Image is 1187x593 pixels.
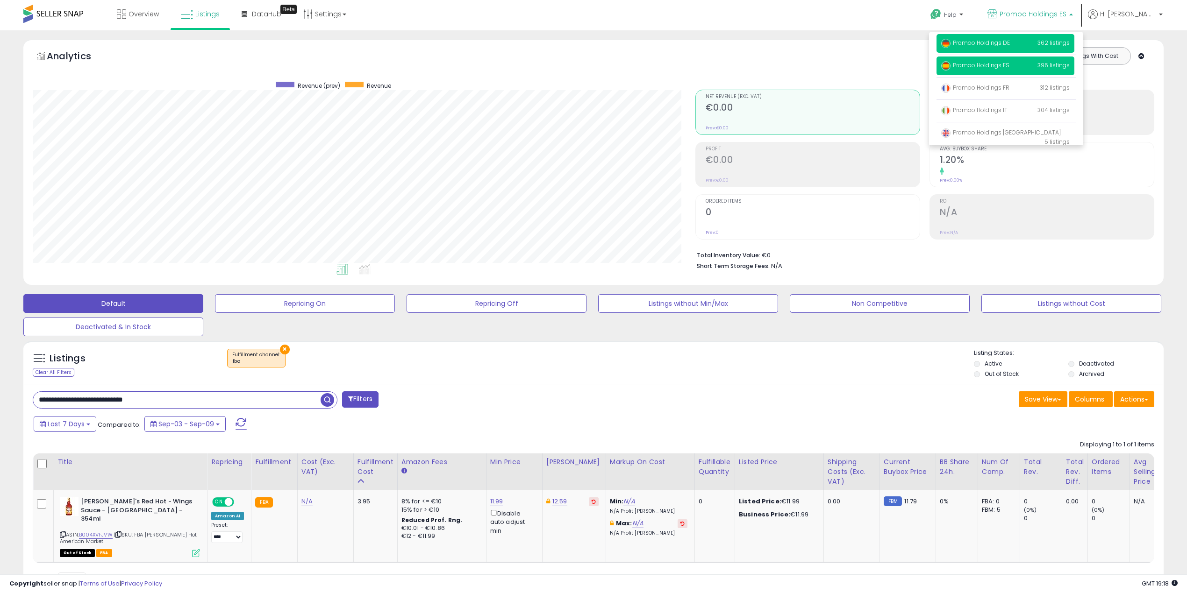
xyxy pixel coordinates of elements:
a: B004XVFJVW [79,531,113,539]
b: [PERSON_NAME]'s Red Hot - Wings Sauce - [GEOGRAPHIC_DATA] - 354ml [81,497,194,526]
img: france.png [941,84,951,93]
div: seller snap | | [9,579,162,588]
div: Current Buybox Price [884,457,932,477]
div: Cost (Exc. VAT) [301,457,350,477]
button: Listings With Cost [1058,50,1128,62]
a: Help [923,1,972,30]
img: spain.png [941,61,951,71]
div: 0 [1024,514,1062,522]
div: Amazon AI [211,512,244,520]
label: Deactivated [1079,360,1114,367]
strong: Copyright [9,579,43,588]
a: Hi [PERSON_NAME] [1088,9,1163,30]
span: Promoo Holdings [GEOGRAPHIC_DATA] [941,128,1061,136]
small: Prev: 0.00% [940,177,962,183]
span: All listings that are currently out of stock and unavailable for purchase on Amazon [60,549,95,557]
div: €11.99 [739,510,816,519]
small: Amazon Fees. [401,467,407,475]
h2: 0 [706,207,920,219]
span: Profit [706,147,920,152]
div: Disable auto adjust min [490,508,535,535]
div: Shipping Costs (Exc. VAT) [828,457,876,487]
span: Hi [PERSON_NAME] [1100,9,1156,19]
div: 15% for > €10 [401,506,479,514]
button: Non Competitive [790,294,970,313]
span: Promoo Holdings FR [941,84,1009,92]
div: Preset: [211,522,244,543]
div: Min Price [490,457,538,467]
button: Columns [1069,391,1113,407]
small: (0%) [1092,506,1105,514]
small: (0%) [1024,506,1037,514]
div: 0 [1024,497,1062,506]
span: | SKU: FBA [PERSON_NAME] Hot American Market [60,531,197,545]
b: Business Price: [739,510,790,519]
div: Total Rev. [1024,457,1058,477]
div: 8% for <= €10 [401,497,479,506]
span: Promoo Holdings ES [941,61,1009,69]
span: 5 listings [1044,138,1070,146]
button: Repricing Off [407,294,586,313]
div: 0 [1092,514,1130,522]
div: Ordered Items [1092,457,1126,477]
div: Clear All Filters [33,368,74,377]
span: Net Revenue (Exc. VAT) [706,94,920,99]
span: Sep-03 - Sep-09 [158,419,214,429]
span: Avg. Buybox Share [940,147,1154,152]
button: Sep-03 - Sep-09 [144,416,226,432]
label: Active [985,360,1002,367]
a: N/A [623,497,635,506]
img: uk.png [941,128,951,138]
span: Ordered Items [706,199,920,204]
div: Total Rev. Diff. [1066,457,1084,487]
img: 31fCboCpJ1L._SL40_.jpg [60,497,79,516]
b: Listed Price: [739,497,781,506]
h5: Listings [50,352,86,365]
button: Default [23,294,203,313]
div: 3.95 [358,497,390,506]
span: 362 listings [1037,39,1070,47]
a: N/A [632,519,644,528]
div: ASIN: [60,497,200,556]
div: 0.00 [1066,497,1080,506]
span: Promoo Holdings ES [1000,9,1066,19]
span: 312 listings [1040,84,1070,92]
a: 11.99 [490,497,503,506]
button: Repricing On [215,294,395,313]
div: €10.01 - €10.86 [401,524,479,532]
p: N/A Profit [PERSON_NAME] [610,530,687,537]
span: Overview [129,9,159,19]
h2: 1.20% [940,155,1154,167]
div: 0 [699,497,728,506]
small: Prev: 0 [706,230,719,235]
div: Fulfillment [255,457,293,467]
a: Terms of Use [80,579,120,588]
span: Revenue (prev) [298,82,340,90]
span: OFF [233,498,248,506]
small: Prev: €0.00 [706,125,729,131]
b: Min: [610,497,624,506]
div: Title [57,457,203,467]
p: Listing States: [974,349,1164,358]
label: Archived [1079,370,1104,378]
i: Get Help [930,8,942,20]
span: Fulfillment channel : [232,351,280,365]
div: Avg Selling Price [1134,457,1168,487]
span: Promoo Holdings DE [941,39,1010,47]
div: [PERSON_NAME] [546,457,602,467]
span: 2025-09-17 19:18 GMT [1142,579,1178,588]
b: Max: [616,519,632,528]
b: Short Term Storage Fees: [697,262,770,270]
div: Markup on Cost [610,457,691,467]
div: BB Share 24h. [940,457,974,477]
span: DataHub [252,9,281,19]
span: ON [213,498,225,506]
h2: €0.00 [706,102,920,115]
th: The percentage added to the cost of goods (COGS) that forms the calculator for Min & Max prices. [606,453,694,490]
button: Actions [1114,391,1154,407]
span: 396 listings [1037,61,1070,69]
div: N/A [1134,497,1165,506]
span: Last 7 Days [48,419,85,429]
div: Repricing [211,457,247,467]
div: FBA: 0 [982,497,1013,506]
